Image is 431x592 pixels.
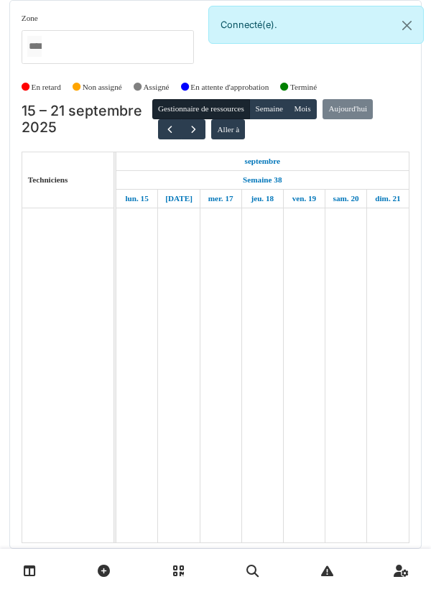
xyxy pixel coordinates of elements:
[239,171,285,189] a: Semaine 38
[330,190,363,208] a: 20 septembre 2025
[32,81,61,93] label: En retard
[27,36,42,57] input: Tous
[22,12,38,24] label: Zone
[144,81,170,93] label: Assigné
[22,103,152,137] h2: 15 – 21 septembre 2025
[83,81,122,93] label: Non assigné
[289,190,320,208] a: 19 septembre 2025
[162,190,196,208] a: 16 septembre 2025
[205,190,237,208] a: 17 septembre 2025
[28,175,68,184] span: Techniciens
[371,190,404,208] a: 21 septembre 2025
[288,99,317,119] button: Mois
[208,6,424,44] div: Connecté(e).
[211,119,245,139] button: Aller à
[181,119,205,140] button: Suivant
[158,119,182,140] button: Précédent
[391,6,423,45] button: Close
[249,99,289,119] button: Semaine
[290,81,317,93] label: Terminé
[121,190,152,208] a: 15 septembre 2025
[247,190,277,208] a: 18 septembre 2025
[190,81,269,93] label: En attente d'approbation
[241,152,284,170] a: 15 septembre 2025
[323,99,373,119] button: Aujourd'hui
[152,99,250,119] button: Gestionnaire de ressources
